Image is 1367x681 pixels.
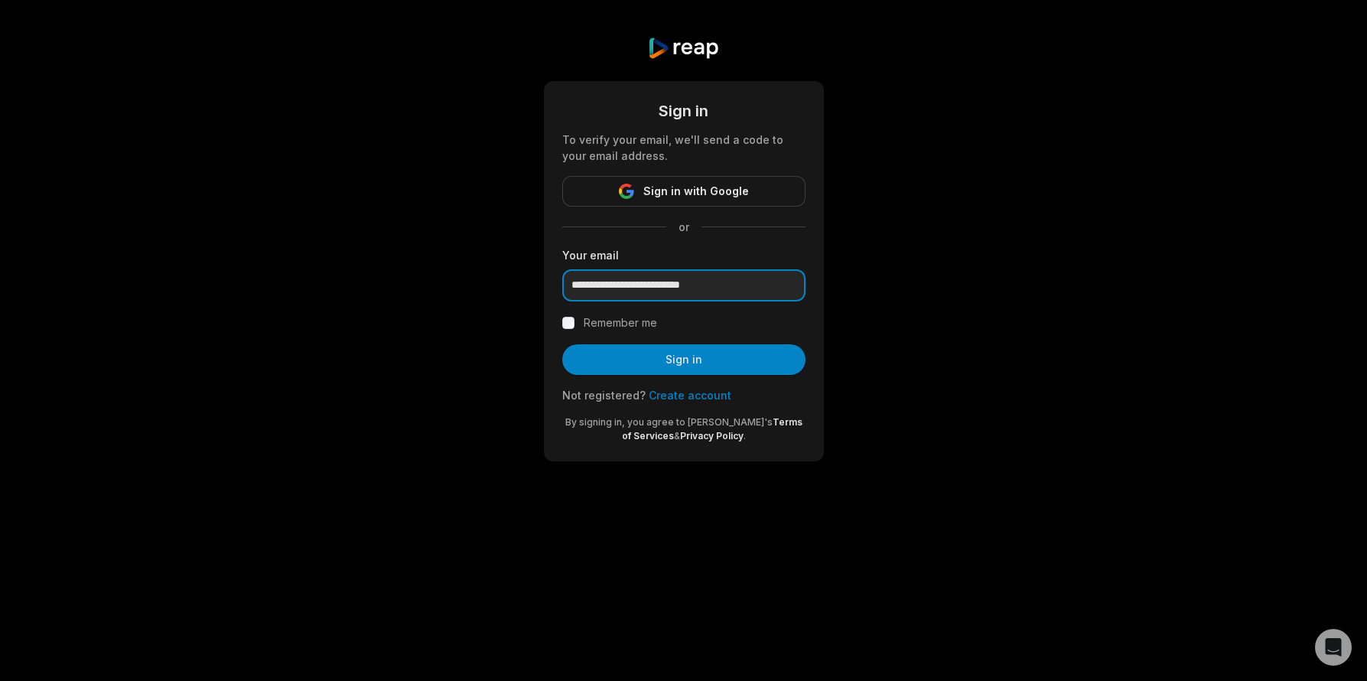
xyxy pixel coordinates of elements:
span: . [744,430,746,442]
a: Privacy Policy [680,430,744,442]
img: reap [647,37,720,60]
span: or [666,219,701,235]
span: & [674,430,680,442]
button: Sign in [562,344,806,375]
button: Sign in with Google [562,176,806,207]
span: Sign in with Google [643,182,749,200]
a: Terms of Services [622,416,802,442]
div: Open Intercom Messenger [1315,629,1352,666]
span: By signing in, you agree to [PERSON_NAME]'s [565,416,773,428]
div: To verify your email, we'll send a code to your email address. [562,132,806,164]
a: Create account [649,389,731,402]
label: Remember me [584,314,657,332]
label: Your email [562,247,806,263]
span: Not registered? [562,389,646,402]
div: Sign in [562,99,806,122]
